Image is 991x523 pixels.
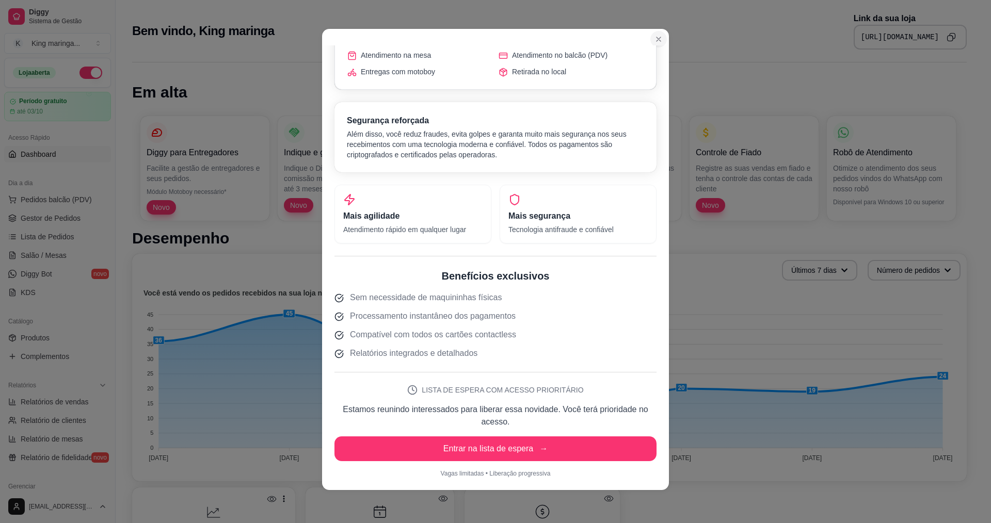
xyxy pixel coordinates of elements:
[347,115,644,127] h3: Segurança reforçada
[508,210,648,222] h3: Mais segurança
[350,329,516,341] span: Compatível com todos os cartões contactless
[350,310,516,322] span: Processamento instantâneo dos pagamentos
[334,403,657,428] p: Estamos reunindo interessados para liberar essa novidade. Você terá prioridade no acesso.
[350,347,477,359] span: Relatórios integrados e detalhados
[334,436,657,461] button: Entrar na lista de espera
[508,224,648,235] p: Tecnologia antifraude e confiável
[539,443,548,455] span: →
[512,50,608,60] span: Atendimento no balcão (PDV)
[512,67,566,77] span: Retirada no local
[422,385,583,395] span: LISTA DE ESPERA COM ACESSO PRIORITÁRIO
[343,210,483,222] h3: Mais agilidade
[334,469,657,478] p: Vagas limitadas • Liberação progressiva
[650,31,667,47] button: Close
[343,224,483,235] p: Atendimento rápido em qualquer lugar
[334,269,657,283] h2: Benefícios exclusivos
[361,67,435,77] span: Entregas com motoboy
[350,291,502,304] span: Sem necessidade de maquininhas físicas
[361,50,431,60] span: Atendimento na mesa
[347,129,644,160] p: Além disso, você reduz fraudes, evita golpes e garanta muito mais segurança nos seus recebimentos...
